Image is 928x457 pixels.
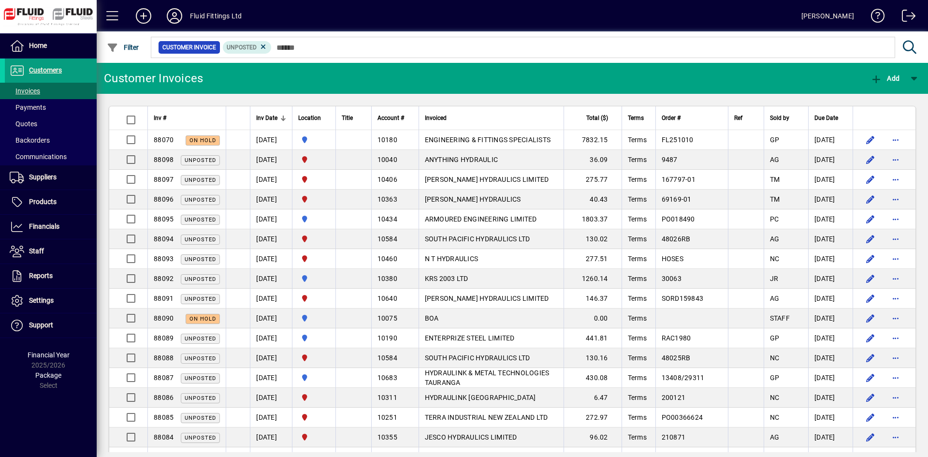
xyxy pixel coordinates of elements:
button: Edit [863,192,878,207]
span: Title [342,113,353,123]
td: [DATE] [250,368,292,388]
td: [DATE] [250,388,292,408]
span: Package [35,371,61,379]
span: Terms [628,295,647,302]
span: Total ($) [586,113,608,123]
span: 167797-01 [662,176,696,183]
span: CHRISTCHURCH [298,353,330,363]
div: Account # [377,113,413,123]
td: 96.02 [564,428,622,447]
span: Terms [628,176,647,183]
span: Terms [628,314,647,322]
button: Edit [863,350,878,366]
button: More options [888,132,903,147]
td: [DATE] [808,388,853,408]
td: [DATE] [808,368,853,388]
button: Add [868,70,902,87]
span: 88088 [154,354,174,362]
td: [DATE] [250,209,292,229]
span: 10075 [377,314,397,322]
span: 88090 [154,314,174,322]
span: 10355 [377,433,397,441]
span: 10584 [377,354,397,362]
td: [DATE] [250,190,292,209]
button: More options [888,390,903,405]
span: PO00366624 [662,413,703,421]
div: Sold by [770,113,802,123]
td: 130.02 [564,229,622,249]
div: Invoiced [425,113,558,123]
span: 88086 [154,394,174,401]
span: 10251 [377,413,397,421]
span: NC [770,394,780,401]
span: Terms [628,334,647,342]
span: 88096 [154,195,174,203]
span: 88084 [154,433,174,441]
span: Settings [29,296,54,304]
span: Communications [10,153,67,161]
span: On hold [189,316,216,322]
button: Profile [159,7,190,25]
span: CHRISTCHURCH [298,234,330,244]
div: Order # [662,113,722,123]
span: TM [770,195,780,203]
span: CHRISTCHURCH [298,174,330,185]
td: [DATE] [808,130,853,150]
div: Due Date [814,113,847,123]
span: Unposted [185,236,216,243]
td: [DATE] [250,269,292,289]
td: [DATE] [250,328,292,348]
span: Terms [628,215,647,223]
div: Title [342,113,365,123]
span: 10363 [377,195,397,203]
span: Inv Date [256,113,277,123]
a: Payments [5,99,97,116]
td: [DATE] [250,289,292,309]
span: Terms [628,136,647,144]
td: [DATE] [250,348,292,368]
button: Edit [863,410,878,425]
span: 210871 [662,433,686,441]
button: More options [888,231,903,247]
span: Reports [29,272,53,280]
span: Add [870,74,899,82]
span: Filter [107,44,139,51]
span: [PERSON_NAME] HYDRAULICS LIMITED [425,295,549,302]
span: Terms [628,156,647,163]
span: Staff [29,247,44,255]
span: Payments [10,103,46,111]
span: Unposted [185,276,216,282]
a: Communications [5,148,97,165]
span: Terms [628,235,647,243]
span: 88098 [154,156,174,163]
span: Unposted [185,336,216,342]
span: [PERSON_NAME] HYDRAULICS LIMITED [425,176,549,183]
span: AUCKLAND [298,313,330,324]
span: AUCKLAND [298,333,330,343]
button: More options [888,410,903,425]
span: Terms [628,113,644,123]
button: Edit [863,211,878,227]
span: HYDRAULINK [GEOGRAPHIC_DATA] [425,394,536,401]
span: SORD159843 [662,295,704,302]
span: STAFF [770,314,790,322]
button: More options [888,350,903,366]
span: 10406 [377,176,397,183]
span: SOUTH PACIFIC HYDRAULICS LTD [425,354,530,362]
span: RAC1980 [662,334,691,342]
a: Settings [5,289,97,313]
td: [DATE] [250,408,292,428]
td: 272.97 [564,408,622,428]
span: AG [770,295,780,302]
td: 36.09 [564,150,622,170]
button: Filter [104,39,142,56]
td: 6.47 [564,388,622,408]
button: More options [888,370,903,385]
span: Terms [628,374,647,382]
span: Account # [377,113,404,123]
button: More options [888,172,903,187]
button: Edit [863,231,878,247]
span: CHRISTCHURCH [298,253,330,264]
span: Customer Invoice [162,43,216,52]
span: HYDRAULINK & METAL TECHNOLOGIES TAURANGA [425,369,550,386]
